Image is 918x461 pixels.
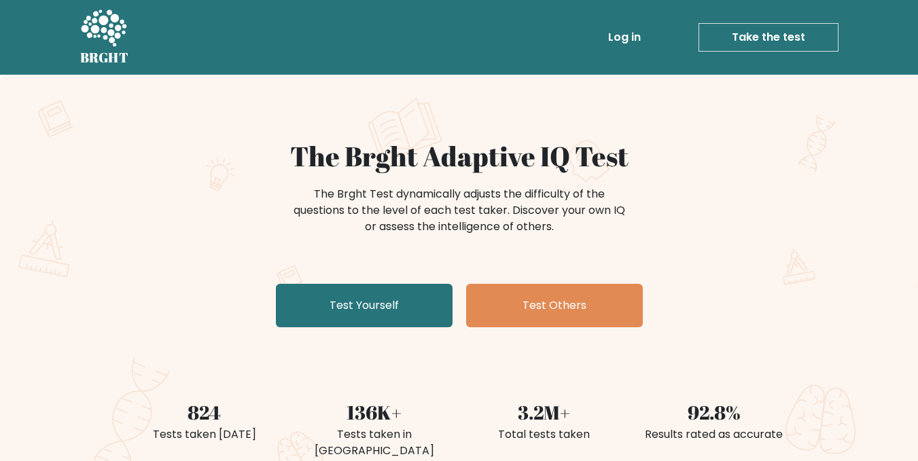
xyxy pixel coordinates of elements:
a: BRGHT [80,5,129,69]
a: Test Yourself [276,284,453,327]
h5: BRGHT [80,50,129,66]
div: 3.2M+ [467,398,621,426]
a: Log in [603,24,646,51]
div: 92.8% [637,398,791,426]
h1: The Brght Adaptive IQ Test [128,140,791,172]
a: Test Others [466,284,643,327]
a: Take the test [699,23,838,52]
div: 136K+ [298,398,451,426]
div: Tests taken [DATE] [128,426,281,443]
div: Results rated as accurate [637,426,791,443]
div: The Brght Test dynamically adjusts the difficulty of the questions to the level of each test take... [289,186,629,235]
div: 824 [128,398,281,426]
div: Tests taken in [GEOGRAPHIC_DATA] [298,426,451,459]
div: Total tests taken [467,426,621,443]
